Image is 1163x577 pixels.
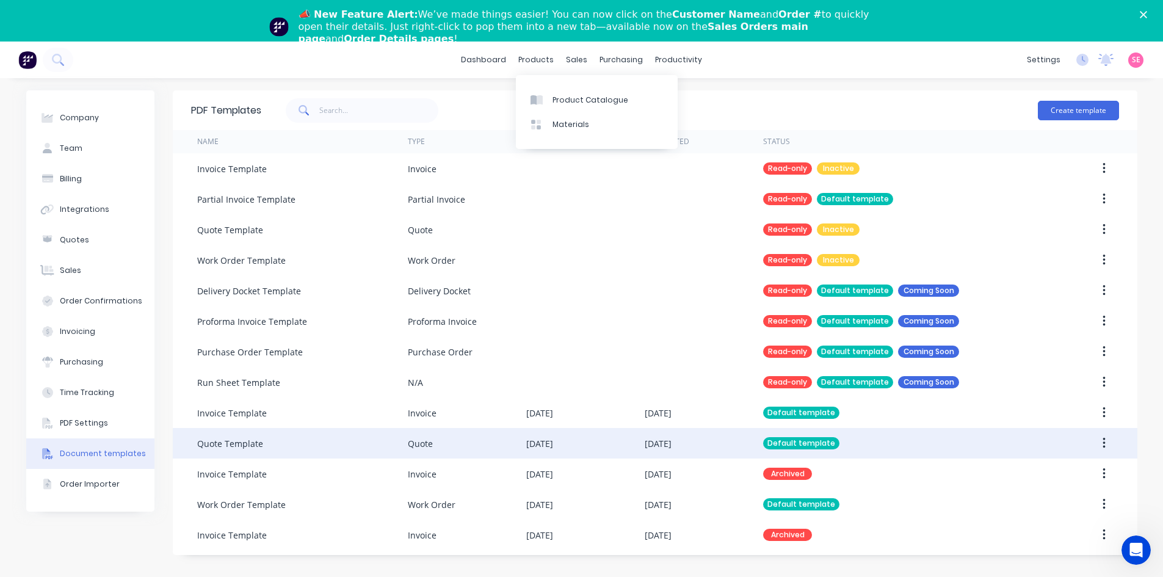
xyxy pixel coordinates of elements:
div: Default template [763,437,839,449]
div: Order Confirmations [60,296,142,307]
b: 📣 New Feature Alert: [299,9,418,20]
div: Integrations [60,204,109,215]
img: Factory [18,51,37,69]
div: Default template [817,346,893,358]
div: N/A [408,376,423,389]
iframe: Intercom live chat [1121,535,1151,565]
div: Time Tracking [60,387,114,398]
div: Proforma Invoice [408,315,477,328]
div: Run Sheet Template [197,376,280,389]
div: Type [408,136,425,147]
div: Coming Soon [898,346,959,358]
div: Read-only [763,285,812,297]
div: Read-only [763,376,812,388]
div: [DATE] [526,498,553,511]
div: Work Order [408,498,455,511]
button: Integrations [26,194,154,225]
button: Order Confirmations [26,286,154,316]
b: Sales Orders main page [299,21,808,45]
img: Profile image for Team [269,17,289,37]
button: Order Importer [26,469,154,499]
div: Billing [60,173,82,184]
div: Team [60,143,82,154]
button: Company [26,103,154,133]
div: We’ve made things easier! You can now click on the and to quickly open their details. Just right-... [299,9,875,45]
div: productivity [649,51,708,69]
div: Company [60,112,99,123]
div: [DATE] [645,529,672,542]
div: Quote Template [197,437,263,450]
div: Invoice [408,529,437,542]
div: [DATE] [526,407,553,419]
div: PDF Templates [191,103,261,118]
div: Invoice Template [197,529,267,542]
div: [DATE] [645,407,672,419]
div: Name [197,136,219,147]
div: Read-only [763,162,812,175]
div: Read-only [763,193,812,205]
div: products [512,51,560,69]
div: Proforma Invoice Template [197,315,307,328]
b: Order # [778,9,822,20]
div: PDF Settings [60,418,108,429]
div: Status [763,136,790,147]
div: Partial Invoice [408,193,465,206]
div: Invoice [408,468,437,481]
div: Read-only [763,346,812,358]
div: Invoice [408,407,437,419]
div: Quote Template [197,223,263,236]
div: Read-only [763,254,812,266]
button: Create template [1038,101,1119,120]
div: Delivery Docket Template [197,285,301,297]
button: Invoicing [26,316,154,347]
div: [DATE] [526,468,553,481]
div: sales [560,51,593,69]
div: Inactive [817,223,860,236]
div: Partial Invoice Template [197,193,295,206]
div: Archived [763,468,812,480]
a: Materials [516,112,678,137]
div: Order Importer [60,479,120,490]
div: Invoice Template [197,468,267,481]
div: Default template [763,407,839,419]
div: Delivery Docket [408,285,471,297]
div: Quotes [60,234,89,245]
div: Coming Soon [898,285,959,297]
button: Purchasing [26,347,154,377]
div: Inactive [817,254,860,266]
div: Default template [817,315,893,327]
div: Default template [817,193,893,205]
div: Archived [763,529,812,541]
div: Product Catalogue [553,95,628,106]
div: Default template [763,498,839,510]
button: Quotes [26,225,154,255]
div: purchasing [593,51,649,69]
div: Invoice Template [197,162,267,175]
div: settings [1021,51,1067,69]
div: Quote [408,223,433,236]
div: Close [1140,11,1152,18]
b: Order Details pages [344,33,454,45]
div: Default template [817,376,893,388]
div: [DATE] [526,437,553,450]
button: Billing [26,164,154,194]
div: [DATE] [645,437,672,450]
a: dashboard [455,51,512,69]
input: Search... [319,98,438,123]
span: SE [1132,54,1140,65]
div: Coming Soon [898,315,959,327]
div: Invoice [408,162,437,175]
button: Team [26,133,154,164]
div: Invoicing [60,326,95,337]
div: Invoice Template [197,407,267,419]
b: Customer Name [672,9,760,20]
div: Sales [60,265,81,276]
div: Work Order [408,254,455,267]
div: Quote [408,437,433,450]
div: Coming Soon [898,376,959,388]
div: Inactive [817,162,860,175]
div: Default template [817,285,893,297]
div: Materials [553,119,589,130]
div: Work Order Template [197,498,286,511]
div: Purchase Order [408,346,473,358]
